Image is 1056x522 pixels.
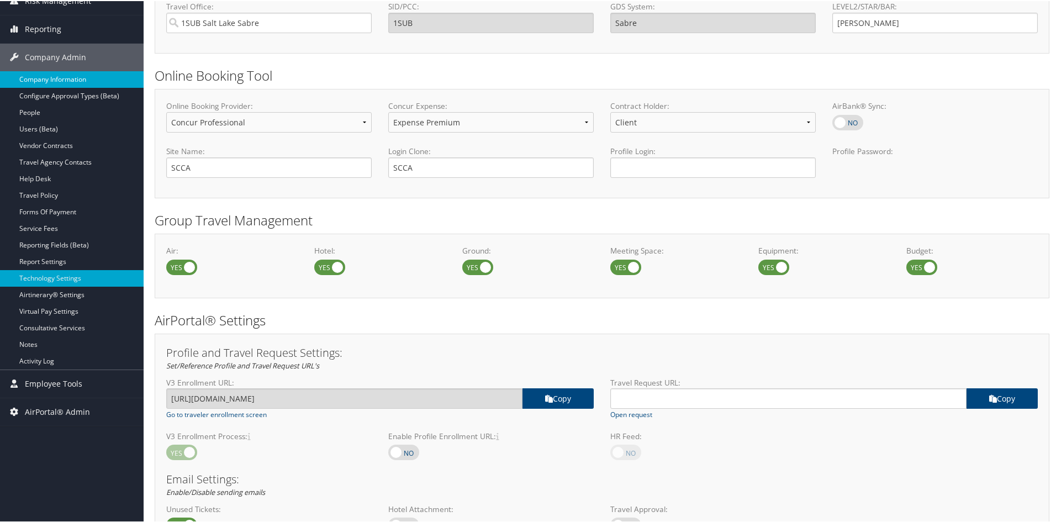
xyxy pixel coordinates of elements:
label: V3 Enrollment Process: [166,430,372,441]
label: Equipment: [758,244,890,255]
h3: Email Settings: [166,473,1038,484]
label: Profile Password: [832,145,1038,176]
label: Travel Request URL: [610,376,1038,387]
h3: Profile and Travel Request Settings: [166,346,1038,357]
span: Employee Tools [25,369,82,397]
label: Ground: [462,244,594,255]
label: Unused Tickets: [166,503,372,514]
label: AirBank® Sync: [832,99,1038,110]
a: copy [522,387,594,408]
span: AirPortal® Admin [25,397,90,425]
span: Company Admin [25,43,86,70]
label: Site Name: [166,145,372,156]
label: Meeting Space: [610,244,742,255]
label: Enable Profile Enrollment URL: [388,430,594,441]
label: Budget: [906,244,1038,255]
span: Reporting [25,14,61,42]
h2: Group Travel Management [155,210,1049,229]
label: Air: [166,244,298,255]
a: Go to traveler enrollment screen [166,409,267,419]
label: Contract Holder: [610,99,816,110]
h2: Online Booking Tool [155,65,1049,84]
label: Login Clone: [388,145,594,156]
label: Online Booking Provider: [166,99,372,110]
label: Concur Expense: [388,99,594,110]
em: Enable/Disable sending emails [166,486,265,496]
input: Profile Login: [610,156,816,177]
label: HR Feed: [610,430,816,441]
a: copy [967,387,1038,408]
label: Hotel: [314,244,446,255]
label: V3 Enrollment URL: [166,376,594,387]
label: AirBank® Sync [832,114,863,129]
label: Hotel Attachment: [388,503,594,514]
label: Travel Approval: [610,503,816,514]
h2: AirPortal® Settings [155,310,1049,329]
a: Open request [610,409,652,419]
label: Profile Login: [610,145,816,176]
em: Set/Reference Profile and Travel Request URL's [166,360,319,370]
